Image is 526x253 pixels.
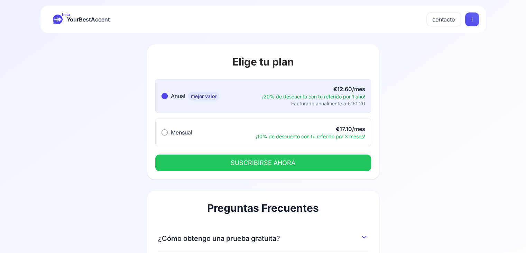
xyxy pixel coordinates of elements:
[158,231,368,243] button: ¿Cómo obtengo una prueba gratuita?
[62,12,70,17] span: beta
[158,234,280,243] span: ¿Cómo obtengo una prueba gratuita?
[155,119,371,146] button: Mensual€17.10/mes¡10% de descuento con tu referido por 3 meses!
[155,155,371,171] button: SUSCRIBIRSE AHORA
[426,12,461,26] button: contacto
[171,93,185,99] span: Anual
[262,93,365,100] div: ¡20% de descuento con tu referido por 1 año!
[47,15,116,24] a: betaYourBestAccent
[155,79,371,113] button: Anualmejor valor€12.60/mes¡20% de descuento con tu referido por 1 año!Facturado anualmente a €151.20
[262,85,365,93] div: €12.60/mes
[256,133,365,140] div: ¡10% de descuento con tu referido por 3 meses!
[171,129,192,136] span: Mensual
[188,92,219,101] span: mejor valor
[256,125,365,133] div: €17.10/mes
[465,12,479,26] div: I
[465,12,479,26] button: II
[262,100,365,107] div: Facturado anualmente a €151.20
[155,55,371,68] h1: Elige tu plan
[158,202,368,214] h2: Preguntas Frecuentes
[67,15,110,24] span: YourBestAccent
